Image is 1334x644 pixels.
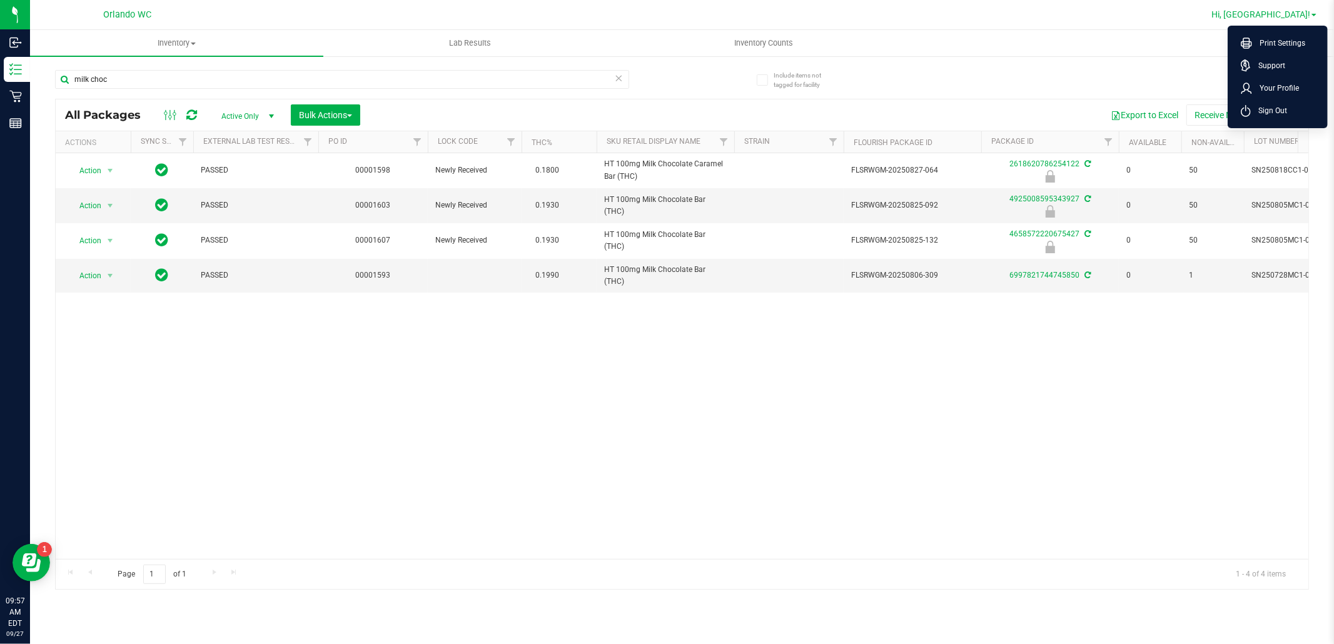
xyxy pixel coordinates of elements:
[435,164,514,176] span: Newly Received
[107,565,197,584] span: Page of 1
[532,138,552,147] a: THC%
[104,9,152,20] span: Orlando WC
[438,137,478,146] a: Lock Code
[1009,271,1079,279] a: 6997821744745850
[1226,565,1296,583] span: 1 - 4 of 4 items
[529,231,565,249] span: 0.1930
[356,201,391,209] a: 00001603
[1126,269,1174,281] span: 0
[1009,229,1079,238] a: 4658572220675427
[1191,138,1247,147] a: Non-Available
[529,196,565,214] span: 0.1930
[299,110,352,120] span: Bulk Actions
[68,162,102,179] span: Action
[9,90,22,103] inline-svg: Retail
[9,117,22,129] inline-svg: Reports
[1189,199,1236,211] span: 50
[156,161,169,179] span: In Sync
[1251,199,1330,211] span: SN250805MC1-0818
[323,30,617,56] a: Lab Results
[65,108,153,122] span: All Packages
[1129,138,1166,147] a: Available
[432,38,508,49] span: Lab Results
[607,137,700,146] a: Sku Retail Display Name
[9,36,22,49] inline-svg: Inbound
[617,30,910,56] a: Inventory Counts
[604,264,727,288] span: HT 100mg Milk Chocolate Bar (THC)
[201,164,311,176] span: PASSED
[156,231,169,249] span: In Sync
[356,166,391,174] a: 00001598
[298,131,318,153] a: Filter
[1252,37,1305,49] span: Print Settings
[1126,234,1174,246] span: 0
[203,137,301,146] a: External Lab Test Result
[604,158,727,182] span: HT 100mg Milk Chocolate Caramel Bar (THC)
[65,138,126,147] div: Actions
[615,70,624,86] span: Clear
[1009,159,1079,168] a: 2618620786254122
[979,205,1121,218] div: Newly Received
[6,595,24,629] p: 09:57 AM EDT
[1189,234,1236,246] span: 50
[851,269,974,281] span: FLSRWGM-20250806-309
[854,138,932,147] a: Flourish Package ID
[68,197,102,214] span: Action
[501,131,522,153] a: Filter
[1251,269,1330,281] span: SN250728MC1-0731
[156,266,169,284] span: In Sync
[143,565,166,584] input: 1
[435,234,514,246] span: Newly Received
[1189,269,1236,281] span: 1
[68,232,102,249] span: Action
[1083,271,1091,279] span: Sync from Compliance System
[529,266,565,284] span: 0.1990
[103,232,118,249] span: select
[13,544,50,581] iframe: Resource center
[1083,229,1091,238] span: Sync from Compliance System
[1251,104,1287,117] span: Sign Out
[604,229,727,253] span: HT 100mg Milk Chocolate Bar (THC)
[851,234,974,246] span: FLSRWGM-20250825-132
[103,267,118,284] span: select
[1189,164,1236,176] span: 50
[30,30,323,56] a: Inventory
[851,199,974,211] span: FLSRWGM-20250825-092
[774,71,836,89] span: Include items not tagged for facility
[103,197,118,214] span: select
[979,241,1121,253] div: Newly Received
[1251,234,1330,246] span: SN250805MC1-0818
[1251,59,1285,72] span: Support
[991,137,1034,146] a: Package ID
[1186,104,1290,126] button: Receive Non-Cannabis
[604,194,727,218] span: HT 100mg Milk Chocolate Bar (THC)
[55,70,629,89] input: Search Package ID, Item Name, SKU, Lot or Part Number...
[1126,164,1174,176] span: 0
[1098,131,1119,153] a: Filter
[103,162,118,179] span: select
[141,137,189,146] a: Sync Status
[68,267,102,284] span: Action
[1083,159,1091,168] span: Sync from Compliance System
[1009,194,1079,203] a: 4925008595343927
[1241,59,1320,72] a: Support
[979,170,1121,183] div: Newly Received
[1251,164,1330,176] span: SN250818CC1-0820
[1103,104,1186,126] button: Export to Excel
[9,63,22,76] inline-svg: Inventory
[173,131,193,153] a: Filter
[201,234,311,246] span: PASSED
[1083,194,1091,203] span: Sync from Compliance System
[201,199,311,211] span: PASSED
[1211,9,1310,19] span: Hi, [GEOGRAPHIC_DATA]!
[1126,199,1174,211] span: 0
[291,104,360,126] button: Bulk Actions
[356,236,391,244] a: 00001607
[717,38,810,49] span: Inventory Counts
[30,38,323,49] span: Inventory
[356,271,391,279] a: 00001593
[37,542,52,557] iframe: Resource center unread badge
[435,199,514,211] span: Newly Received
[1254,137,1299,146] a: Lot Number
